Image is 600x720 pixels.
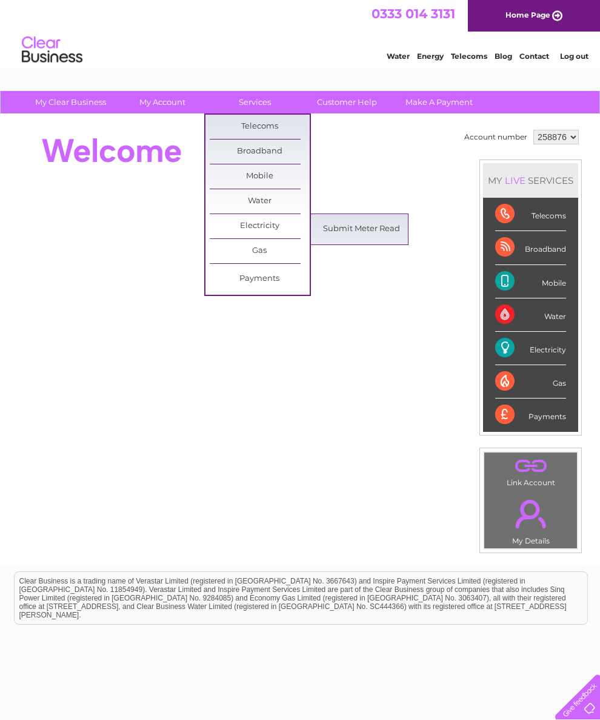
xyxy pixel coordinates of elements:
[495,52,512,61] a: Blog
[389,91,489,113] a: Make A Payment
[461,127,530,147] td: Account number
[21,32,83,69] img: logo.png
[487,493,574,535] a: .
[205,91,305,113] a: Services
[312,217,412,241] a: Submit Meter Read
[495,198,566,231] div: Telecoms
[210,189,310,214] a: Water
[21,91,121,113] a: My Clear Business
[451,52,487,61] a: Telecoms
[495,265,566,298] div: Mobile
[210,115,310,139] a: Telecoms
[495,399,566,431] div: Payments
[519,52,549,61] a: Contact
[484,490,578,549] td: My Details
[113,91,213,113] a: My Account
[210,140,310,164] a: Broadband
[495,298,566,332] div: Water
[560,52,588,61] a: Log out
[502,175,528,186] div: LIVE
[495,332,566,365] div: Electricity
[210,164,310,189] a: Mobile
[210,239,310,263] a: Gas
[487,456,574,477] a: .
[210,214,310,238] a: Electricity
[417,52,444,61] a: Energy
[387,52,410,61] a: Water
[484,452,578,490] td: Link Account
[15,7,587,59] div: Clear Business is a trading name of Verastar Limited (registered in [GEOGRAPHIC_DATA] No. 3667643...
[495,231,566,264] div: Broadband
[483,163,578,198] div: MY SERVICES
[210,267,310,291] a: Payments
[297,91,397,113] a: Customer Help
[495,365,566,399] div: Gas
[372,6,455,21] a: 0333 014 3131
